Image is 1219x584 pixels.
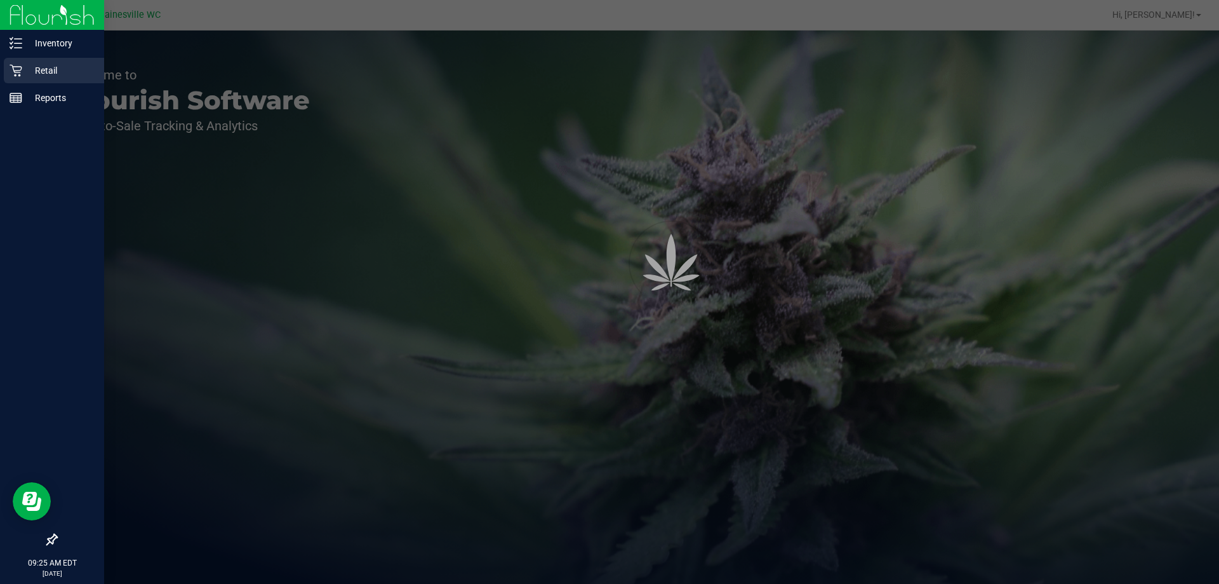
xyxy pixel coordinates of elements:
[10,37,22,50] inline-svg: Inventory
[22,90,98,105] p: Reports
[6,569,98,578] p: [DATE]
[22,36,98,51] p: Inventory
[13,482,51,520] iframe: Resource center
[10,64,22,77] inline-svg: Retail
[22,63,98,78] p: Retail
[10,92,22,104] inline-svg: Reports
[6,557,98,569] p: 09:25 AM EDT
